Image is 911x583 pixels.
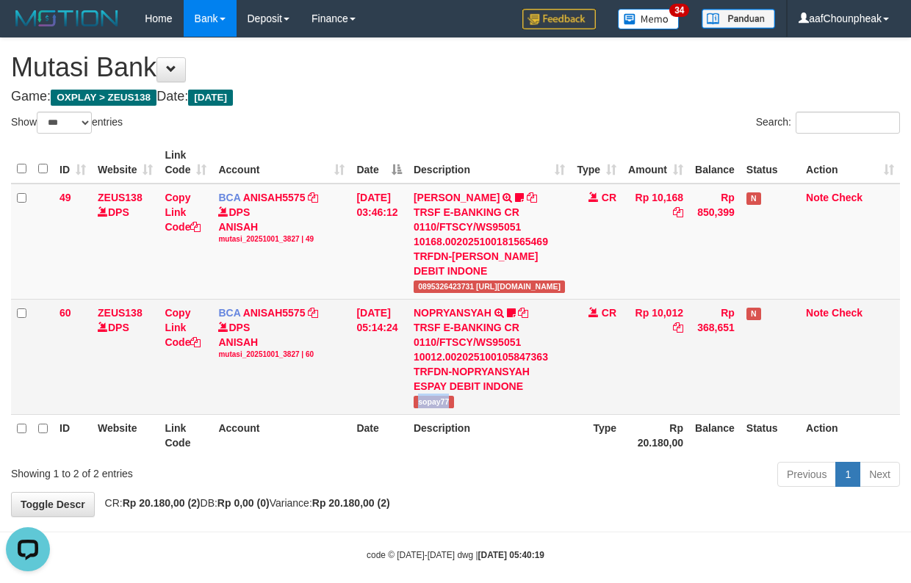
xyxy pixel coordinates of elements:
[60,307,71,319] span: 60
[11,112,123,134] label: Show entries
[408,414,571,456] th: Description
[796,112,900,134] input: Search:
[350,414,408,456] th: Date
[11,492,95,517] a: Toggle Descr
[602,192,616,203] span: CR
[218,234,345,245] div: mutasi_20251001_3827 | 49
[218,205,345,245] div: DPS ANISAH
[689,184,741,300] td: Rp 850,399
[243,307,306,319] a: ANISAH5575
[746,192,761,205] span: Has Note
[367,550,544,560] small: code © [DATE]-[DATE] dwg |
[806,307,829,319] a: Note
[478,550,544,560] strong: [DATE] 05:40:19
[741,142,800,184] th: Status
[777,462,836,487] a: Previous
[622,299,689,414] td: Rp 10,012
[312,497,390,509] strong: Rp 20.180,00 (2)
[689,414,741,456] th: Balance
[571,142,622,184] th: Type: activate to sort column ascending
[98,192,143,203] a: ZEUS138
[218,320,345,360] div: DPS ANISAH
[218,192,240,203] span: BCA
[414,396,454,408] span: sopay77
[54,142,92,184] th: ID: activate to sort column ascending
[618,9,680,29] img: Button%20Memo.svg
[218,307,240,319] span: BCA
[522,9,596,29] img: Feedback.jpg
[11,460,369,481] div: Showing 1 to 2 of 2 entries
[527,192,537,203] a: Copy INA PAUJANAH to clipboard
[702,9,775,29] img: panduan.png
[350,299,408,414] td: [DATE] 05:14:24
[37,112,92,134] select: Showentries
[414,280,565,293] span: 0895326423731 [URL][DOMAIN_NAME]
[669,4,689,17] span: 34
[98,497,390,509] span: CR: DB: Variance:
[98,307,143,319] a: ZEUS138
[217,497,270,509] strong: Rp 0,00 (0)
[414,192,500,203] a: [PERSON_NAME]
[54,414,92,456] th: ID
[835,462,860,487] a: 1
[308,192,318,203] a: Copy ANISAH5575 to clipboard
[689,299,741,414] td: Rp 368,651
[832,307,863,319] a: Check
[350,184,408,300] td: [DATE] 03:46:12
[622,414,689,456] th: Rp 20.180,00
[308,307,318,319] a: Copy ANISAH5575 to clipboard
[414,307,491,319] a: NOPRYANSYAH
[414,205,565,278] div: TRSF E-BANKING CR 0110/FTSCY/WS95051 10168.002025100181565469 TRFDN-[PERSON_NAME] DEBIT INDONE
[92,184,159,300] td: DPS
[11,90,900,104] h4: Game: Date:
[414,320,565,394] div: TRSF E-BANKING CR 0110/FTSCY/WS95051 10012.002025100105847363 TRFDN-NOPRYANSYAH ESPAY DEBIT INDONE
[746,308,761,320] span: Has Note
[602,307,616,319] span: CR
[123,497,201,509] strong: Rp 20.180,00 (2)
[673,206,683,218] a: Copy Rp 10,168 to clipboard
[92,299,159,414] td: DPS
[622,184,689,300] td: Rp 10,168
[806,192,829,203] a: Note
[518,307,528,319] a: Copy NOPRYANSYAH to clipboard
[860,462,900,487] a: Next
[92,414,159,456] th: Website
[11,53,900,82] h1: Mutasi Bank
[571,414,622,456] th: Type
[92,142,159,184] th: Website: activate to sort column ascending
[188,90,233,106] span: [DATE]
[741,414,800,456] th: Status
[165,192,201,233] a: Copy Link Code
[6,6,50,50] button: Open LiveChat chat widget
[212,142,350,184] th: Account: activate to sort column ascending
[159,142,212,184] th: Link Code: activate to sort column ascending
[243,192,306,203] a: ANISAH5575
[159,414,212,456] th: Link Code
[212,414,350,456] th: Account
[11,7,123,29] img: MOTION_logo.png
[800,414,900,456] th: Action
[756,112,900,134] label: Search:
[165,307,201,348] a: Copy Link Code
[622,142,689,184] th: Amount: activate to sort column ascending
[832,192,863,203] a: Check
[673,322,683,333] a: Copy Rp 10,012 to clipboard
[218,350,345,360] div: mutasi_20251001_3827 | 60
[51,90,156,106] span: OXPLAY > ZEUS138
[800,142,900,184] th: Action: activate to sort column ascending
[60,192,71,203] span: 49
[689,142,741,184] th: Balance
[408,142,571,184] th: Description: activate to sort column ascending
[350,142,408,184] th: Date: activate to sort column descending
